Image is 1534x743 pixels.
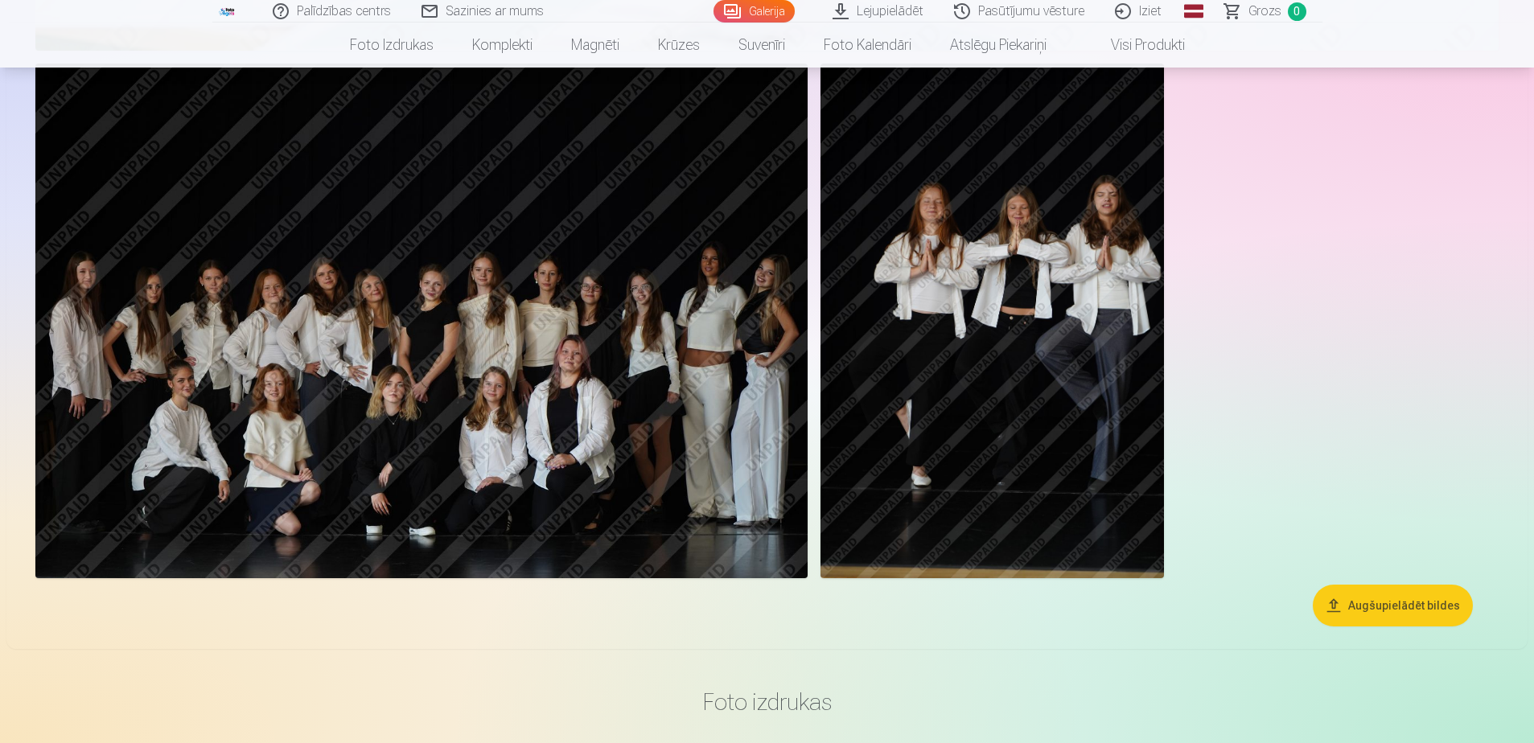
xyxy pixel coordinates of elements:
[453,23,552,68] a: Komplekti
[331,23,453,68] a: Foto izdrukas
[639,23,719,68] a: Krūzes
[552,23,639,68] a: Magnēti
[719,23,804,68] a: Suvenīri
[1288,2,1306,21] span: 0
[931,23,1066,68] a: Atslēgu piekariņi
[804,23,931,68] a: Foto kalendāri
[1248,2,1281,21] span: Grozs
[1313,585,1473,626] button: Augšupielādēt bildes
[298,688,1237,716] h3: Foto izdrukas
[219,6,236,16] img: /fa1
[1066,23,1204,68] a: Visi produkti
